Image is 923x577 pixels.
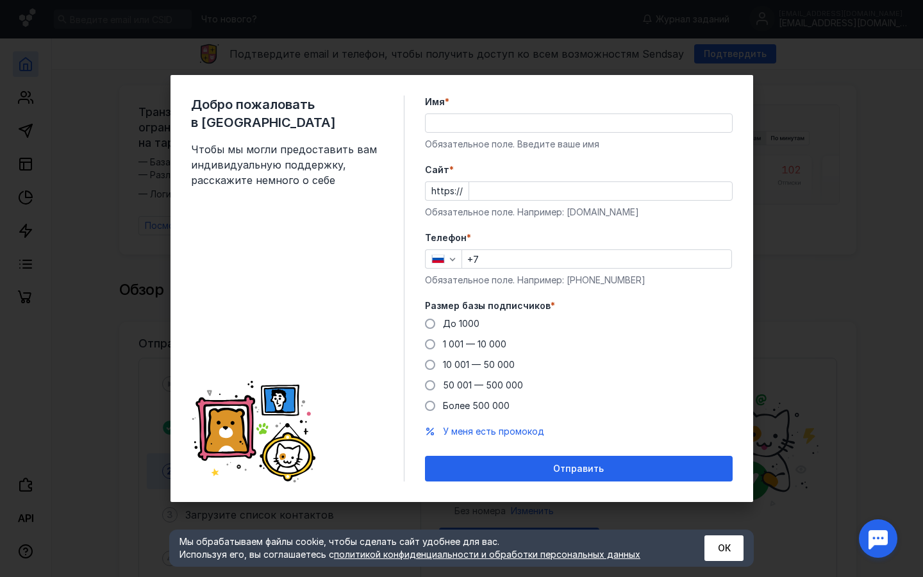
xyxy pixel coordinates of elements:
[425,138,733,151] div: Обязательное поле. Введите ваше имя
[443,318,479,329] span: До 1000
[443,339,506,349] span: 1 001 — 10 000
[443,426,544,437] span: У меня есть промокод
[443,425,544,438] button: У меня есть промокод
[179,535,673,561] div: Мы обрабатываем файлы cookie, чтобы сделать сайт удобнее для вас. Используя его, вы соглашаетесь c
[425,299,551,312] span: Размер базы подписчиков
[553,464,604,474] span: Отправить
[425,163,449,176] span: Cайт
[425,231,467,244] span: Телефон
[425,206,733,219] div: Обязательное поле. Например: [DOMAIN_NAME]
[425,96,445,108] span: Имя
[334,549,640,560] a: политикой конфиденциальности и обработки персональных данных
[425,456,733,481] button: Отправить
[443,359,515,370] span: 10 001 — 50 000
[443,380,523,390] span: 50 001 — 500 000
[704,535,744,561] button: ОК
[191,142,383,188] span: Чтобы мы могли предоставить вам индивидуальную поддержку, расскажите немного о себе
[425,274,733,287] div: Обязательное поле. Например: [PHONE_NUMBER]
[191,96,383,131] span: Добро пожаловать в [GEOGRAPHIC_DATA]
[443,400,510,411] span: Более 500 000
